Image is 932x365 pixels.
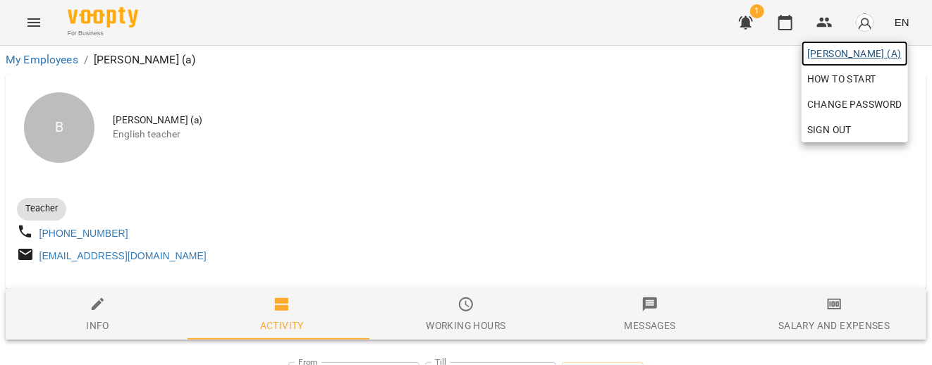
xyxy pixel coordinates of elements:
span: Change Password [807,96,902,113]
span: Sign Out [807,121,852,138]
span: [PERSON_NAME] (а) [807,45,902,62]
button: Sign Out [802,117,908,142]
a: Change Password [802,92,908,117]
span: How to start [807,70,876,87]
a: [PERSON_NAME] (а) [802,41,908,66]
a: How to start [802,66,882,92]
